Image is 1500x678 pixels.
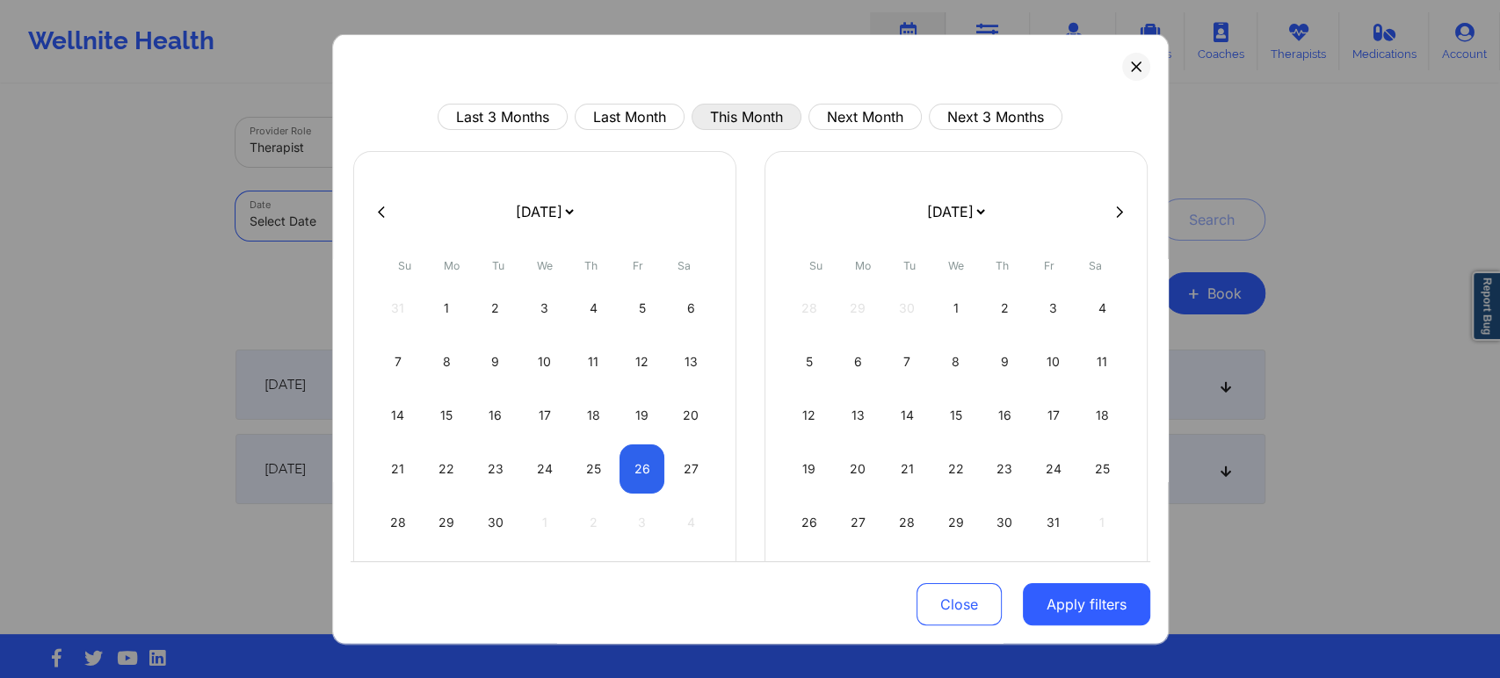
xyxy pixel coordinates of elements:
div: Wed Sep 24 2025 [522,444,567,494]
abbr: Friday [1044,259,1054,272]
div: Tue Sep 30 2025 [474,498,518,547]
div: Tue Oct 14 2025 [885,391,930,440]
abbr: Sunday [398,259,411,272]
div: Mon Oct 27 2025 [836,498,880,547]
div: Mon Oct 06 2025 [836,337,880,386]
div: Fri Oct 17 2025 [1031,391,1076,440]
div: Sun Sep 07 2025 [376,337,421,386]
div: Sat Oct 11 2025 [1080,337,1125,386]
button: Last 3 Months [438,104,568,130]
div: Wed Oct 15 2025 [933,391,978,440]
div: Fri Sep 19 2025 [620,391,664,440]
abbr: Sunday [809,259,822,272]
div: Thu Sep 11 2025 [571,337,616,386]
div: Tue Oct 21 2025 [885,444,930,494]
div: Wed Sep 17 2025 [522,391,567,440]
button: Next 3 Months [929,104,1062,130]
div: Sun Sep 21 2025 [376,444,421,494]
div: Sat Oct 18 2025 [1080,391,1125,440]
div: Thu Oct 16 2025 [982,391,1027,440]
abbr: Friday [633,259,643,272]
abbr: Saturday [678,259,691,272]
div: Fri Oct 24 2025 [1031,444,1076,494]
abbr: Thursday [584,259,598,272]
abbr: Monday [444,259,460,272]
abbr: Thursday [996,259,1009,272]
div: Wed Sep 03 2025 [522,284,567,333]
div: Thu Sep 04 2025 [571,284,616,333]
div: Tue Oct 07 2025 [885,337,930,386]
div: Tue Sep 02 2025 [474,284,518,333]
div: Mon Sep 08 2025 [424,337,469,386]
div: Wed Sep 10 2025 [522,337,567,386]
div: Wed Oct 29 2025 [933,498,978,547]
button: Next Month [808,104,922,130]
abbr: Wednesday [948,259,964,272]
div: Mon Sep 22 2025 [424,444,469,494]
div: Sat Sep 27 2025 [669,444,714,494]
div: Wed Oct 01 2025 [933,284,978,333]
div: Sun Oct 12 2025 [787,391,832,440]
div: Sat Oct 25 2025 [1080,444,1125,494]
div: Fri Oct 03 2025 [1031,284,1076,333]
div: Sun Sep 14 2025 [376,391,421,440]
div: Mon Sep 15 2025 [424,391,469,440]
div: Thu Sep 18 2025 [571,391,616,440]
div: Fri Sep 05 2025 [620,284,664,333]
abbr: Monday [855,259,871,272]
div: Thu Sep 25 2025 [571,444,616,494]
div: Thu Oct 09 2025 [982,337,1027,386]
button: Apply filters [1023,583,1150,625]
div: Tue Sep 09 2025 [474,337,518,386]
div: Tue Sep 23 2025 [474,444,518,494]
div: Tue Sep 16 2025 [474,391,518,440]
div: Tue Oct 28 2025 [885,498,930,547]
button: This Month [692,104,801,130]
div: Thu Oct 30 2025 [982,498,1027,547]
div: Fri Oct 31 2025 [1031,498,1076,547]
div: Sat Sep 20 2025 [669,391,714,440]
div: Thu Oct 02 2025 [982,284,1027,333]
div: Sat Oct 04 2025 [1080,284,1125,333]
div: Sun Oct 19 2025 [787,444,832,494]
div: Mon Sep 29 2025 [424,498,469,547]
button: Last Month [575,104,685,130]
abbr: Wednesday [537,259,553,272]
div: Mon Sep 01 2025 [424,284,469,333]
div: Sat Sep 06 2025 [669,284,714,333]
div: Wed Oct 08 2025 [933,337,978,386]
div: Sun Oct 26 2025 [787,498,832,547]
div: Fri Sep 26 2025 [620,444,664,494]
div: Thu Oct 23 2025 [982,444,1027,494]
abbr: Tuesday [492,259,504,272]
div: Wed Oct 22 2025 [933,444,978,494]
button: Close [917,583,1002,625]
div: Mon Oct 13 2025 [836,391,880,440]
div: Fri Sep 12 2025 [620,337,664,386]
abbr: Saturday [1089,259,1102,272]
abbr: Tuesday [903,259,916,272]
div: Sat Sep 13 2025 [669,337,714,386]
div: Fri Oct 10 2025 [1031,337,1076,386]
div: Sun Sep 28 2025 [376,498,421,547]
div: Sun Oct 05 2025 [787,337,832,386]
div: Mon Oct 20 2025 [836,444,880,494]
